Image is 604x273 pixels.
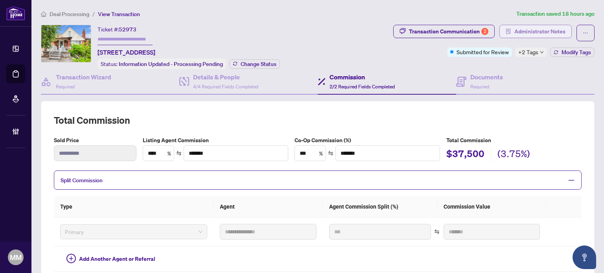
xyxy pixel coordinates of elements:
span: Information Updated - Processing Pending [119,60,223,68]
span: ellipsis [583,30,588,36]
h4: Commission [330,72,395,82]
span: 2/2 Required Fields Completed [330,84,395,90]
div: Ticket #: [98,25,136,34]
div: Status: [98,59,226,69]
label: Sold Price [54,136,136,145]
article: Transaction saved 18 hours ago [516,9,595,18]
li: / [92,9,95,18]
h5: Total Commission [446,136,582,145]
button: Modify Tags [550,48,595,57]
button: Open asap [573,246,596,269]
th: Type [54,196,214,218]
th: Commission Value [437,196,546,218]
span: 4/4 Required Fields Completed [193,84,258,90]
span: swap [328,150,333,156]
span: plus-circle [66,254,76,263]
span: Required [56,84,75,90]
h4: Details & People [193,72,258,82]
span: Administrator Notes [514,25,565,38]
span: Primary [65,226,203,238]
h2: Total Commission [54,114,582,126]
span: Split Commission [61,177,103,184]
th: Agent Commission Split (%) [323,196,437,218]
span: minus [568,177,575,184]
span: Modify Tags [562,49,591,55]
span: 52973 [119,26,136,33]
span: View Transaction [98,11,140,18]
h4: Transaction Wizard [56,72,111,82]
span: Change Status [241,61,276,67]
span: +2 Tags [518,48,538,57]
img: IMG-E12288352_1.jpg [41,25,91,62]
span: home [41,11,46,17]
button: Administrator Notes [499,25,572,38]
button: Add Another Agent or Referral [60,253,162,265]
span: solution [506,29,511,34]
h2: $37,500 [446,147,484,162]
span: Required [470,84,489,90]
span: Add Another Agent or Referral [79,255,155,263]
label: Co-Op Commission (%) [295,136,440,145]
span: Submitted for Review [457,48,509,56]
div: 2 [481,28,488,35]
span: down [540,50,544,54]
h4: Documents [470,72,503,82]
img: logo [6,6,25,20]
div: Split Commission [54,170,582,190]
h2: (3.75%) [497,147,530,162]
span: swap [176,150,182,156]
span: MM [10,252,22,263]
span: [STREET_ADDRESS] [98,48,155,57]
button: Transaction Communication2 [393,25,495,38]
button: Change Status [229,59,280,69]
span: Deal Processing [50,11,89,18]
span: swap [434,229,440,235]
div: Transaction Communication [409,25,488,38]
label: Listing Agent Commission [143,136,288,145]
th: Agent [214,196,322,218]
